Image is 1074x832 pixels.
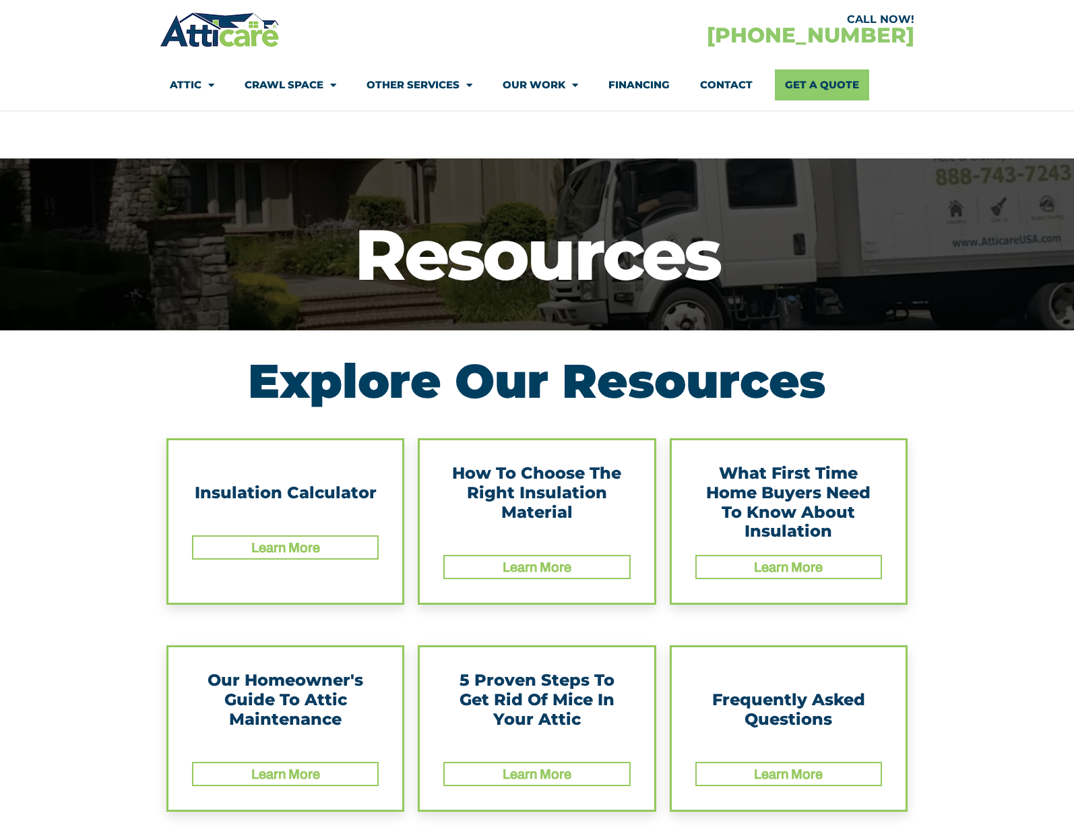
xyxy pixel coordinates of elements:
[443,464,630,541] div: How To Choose The Right Insulation Material
[503,69,578,100] a: Our Work
[245,69,336,100] a: Crawl Space
[170,69,904,100] nav: Menu
[695,464,882,541] div: What First Time Home Buyers Need To Know About Insulation
[700,69,753,100] a: Contact
[166,357,908,405] h2: Explore Our Resources
[7,219,1067,290] h1: Resources
[192,671,379,748] div: Our Homeowner's Guide To Attic Maintenance
[775,69,869,100] a: Get A Quote
[192,464,379,522] div: Insulation Calculator
[170,69,214,100] a: Attic
[754,767,823,781] a: Learn More
[608,69,670,100] a: Financing
[7,690,288,792] iframe: Chat Invitation
[503,767,571,781] a: Learn More
[443,671,630,748] div: 5 Proven Steps To Get Rid Of Mice In Your Attic
[754,560,823,574] a: Learn More
[251,540,320,555] a: Learn More
[695,671,882,748] div: Frequently Asked Questions
[537,14,914,25] div: CALL NOW!
[367,69,472,100] a: Other Services
[503,560,571,574] a: Learn More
